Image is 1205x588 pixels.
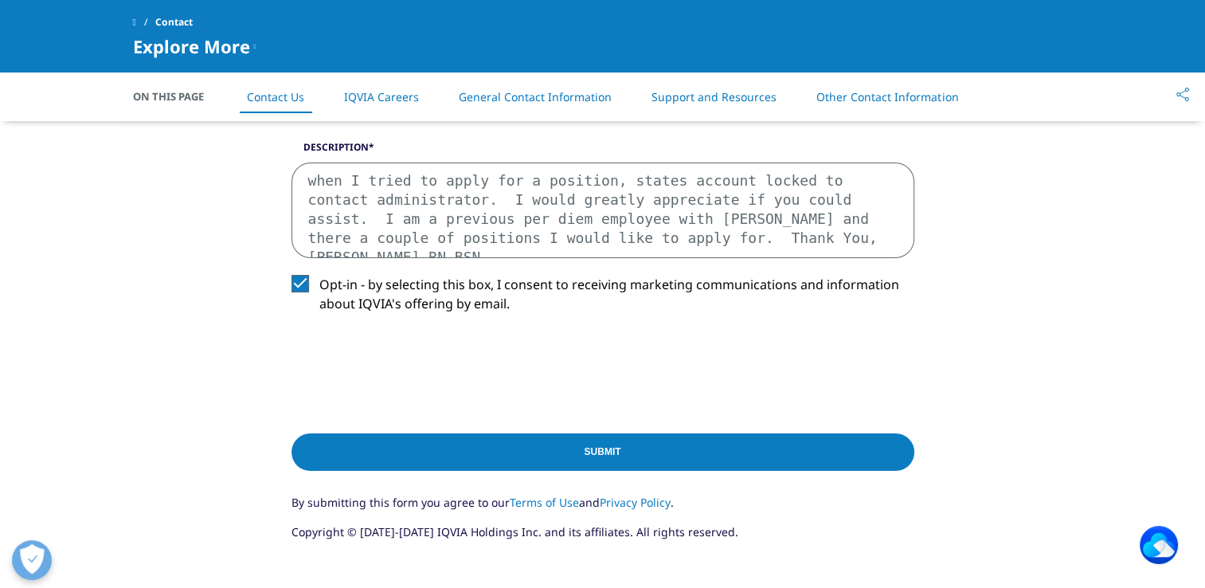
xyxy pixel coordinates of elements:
a: Privacy Policy [600,495,671,510]
a: General Contact Information [459,89,612,104]
a: Support and Resources [651,89,777,104]
label: Description [291,140,914,163]
span: On This Page [133,88,221,104]
a: Terms of Use [510,495,579,510]
a: IQVIA Careers [344,89,419,104]
label: Opt-in - by selecting this box, I consent to receiving marketing communications and information a... [291,275,914,322]
button: Open Preferences [12,540,52,580]
p: Copyright © [DATE]-[DATE] IQVIA Holdings Inc. and its affiliates. All rights reserved. [291,523,914,553]
p: By submitting this form you agree to our and . [291,494,914,523]
span: Contact [155,8,193,37]
a: Contact Us [247,89,304,104]
iframe: reCAPTCHA [291,339,534,401]
a: Other Contact Information [816,89,958,104]
span: Explore More [133,37,250,56]
input: Submit [291,433,914,471]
